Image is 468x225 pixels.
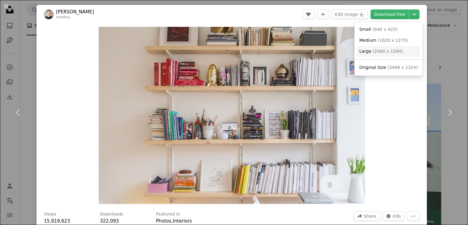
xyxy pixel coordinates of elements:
span: Large [359,49,371,54]
span: Medium [359,38,376,43]
span: Original Size [359,65,386,70]
span: ( 1920 x 1275 ) [378,38,408,43]
span: ( 3499 x 2324 ) [388,65,418,70]
span: Small [359,27,371,32]
span: ( 2400 x 1594 ) [373,49,403,54]
span: ( 640 x 425 ) [373,27,398,32]
button: Choose download size [409,9,420,19]
div: Choose download size [354,22,423,76]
